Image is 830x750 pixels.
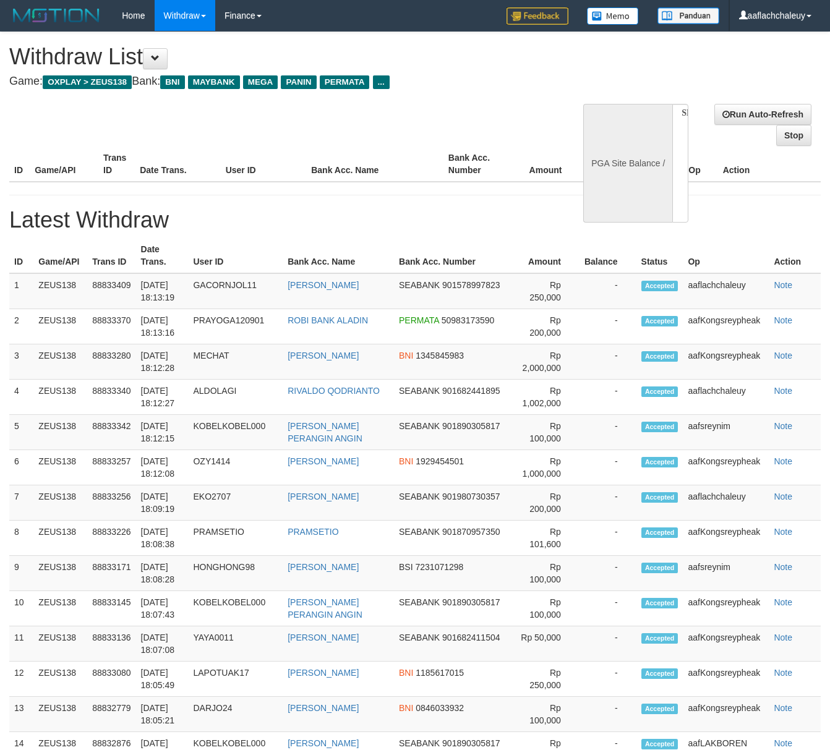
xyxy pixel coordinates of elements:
[30,147,98,182] th: Game/API
[513,380,580,415] td: Rp 1,002,000
[188,450,283,485] td: OZY1414
[136,415,189,450] td: [DATE] 18:12:15
[87,626,135,662] td: 88833136
[683,556,769,591] td: aafsreynim
[288,527,338,537] a: PRAMSETIO
[683,591,769,626] td: aafKongsreypheak
[288,280,359,290] a: [PERSON_NAME]
[188,344,283,380] td: MECHAT
[288,386,380,396] a: RIVALDO QODRIANTO
[87,380,135,415] td: 88833340
[188,697,283,732] td: DARJO24
[9,380,33,415] td: 4
[9,147,30,182] th: ID
[288,703,359,713] a: [PERSON_NAME]
[683,521,769,556] td: aafKongsreypheak
[288,597,362,620] a: [PERSON_NAME] PERANGIN ANGIN
[774,421,792,431] a: Note
[513,697,580,732] td: Rp 100,000
[9,521,33,556] td: 8
[9,415,33,450] td: 5
[683,415,769,450] td: aafsreynim
[774,633,792,642] a: Note
[513,415,580,450] td: Rp 100,000
[373,75,390,89] span: ...
[33,591,87,626] td: ZEUS138
[135,147,221,182] th: Date Trans.
[320,75,370,89] span: PERMATA
[580,662,636,697] td: -
[188,75,240,89] span: MAYBANK
[683,147,717,182] th: Op
[188,626,283,662] td: YAYA0011
[87,697,135,732] td: 88832779
[513,662,580,697] td: Rp 250,000
[513,521,580,556] td: Rp 101,600
[442,492,500,501] span: 901980730357
[580,591,636,626] td: -
[281,75,316,89] span: PANIN
[399,421,440,431] span: SEABANK
[442,633,500,642] span: 901682411504
[507,7,568,25] img: Feedback.jpg
[188,662,283,697] td: LAPOTUAK17
[442,738,500,748] span: 901890305817
[580,238,636,273] th: Balance
[87,450,135,485] td: 88833257
[683,238,769,273] th: Op
[580,521,636,556] td: -
[33,380,87,415] td: ZEUS138
[399,562,413,572] span: BSI
[9,75,541,88] h4: Game: Bank:
[641,492,678,503] span: Accepted
[136,309,189,344] td: [DATE] 18:13:16
[683,380,769,415] td: aaflachchaleuy
[442,280,500,290] span: 901578997823
[580,344,636,380] td: -
[283,238,394,273] th: Bank Acc. Name
[587,7,639,25] img: Button%20Memo.svg
[399,668,413,678] span: BNI
[87,662,135,697] td: 88833080
[513,238,580,273] th: Amount
[416,351,464,360] span: 1345845983
[87,273,135,309] td: 88833409
[641,563,678,573] span: Accepted
[87,415,135,450] td: 88833342
[33,521,87,556] td: ZEUS138
[288,668,359,678] a: [PERSON_NAME]
[9,45,541,69] h1: Withdraw List
[33,238,87,273] th: Game/API
[580,147,643,182] th: Balance
[188,521,283,556] td: PRAMSETIO
[580,273,636,309] td: -
[399,351,413,360] span: BNI
[683,697,769,732] td: aafKongsreypheak
[683,344,769,380] td: aafKongsreypheak
[188,273,283,309] td: GACORNJOL11
[33,485,87,521] td: ZEUS138
[399,386,440,396] span: SEABANK
[9,662,33,697] td: 12
[641,668,678,679] span: Accepted
[33,662,87,697] td: ZEUS138
[774,668,792,678] a: Note
[136,380,189,415] td: [DATE] 18:12:27
[33,697,87,732] td: ZEUS138
[774,738,792,748] a: Note
[9,208,821,232] h1: Latest Withdraw
[774,315,792,325] a: Note
[188,591,283,626] td: KOBELKOBEL000
[683,450,769,485] td: aafKongsreypheak
[641,739,678,749] span: Accepted
[513,626,580,662] td: Rp 50,000
[416,703,464,713] span: 0846033932
[399,456,413,466] span: BNI
[513,556,580,591] td: Rp 100,000
[33,415,87,450] td: ZEUS138
[33,450,87,485] td: ZEUS138
[683,309,769,344] td: aafKongsreypheak
[87,591,135,626] td: 88833145
[399,597,440,607] span: SEABANK
[136,238,189,273] th: Date Trans.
